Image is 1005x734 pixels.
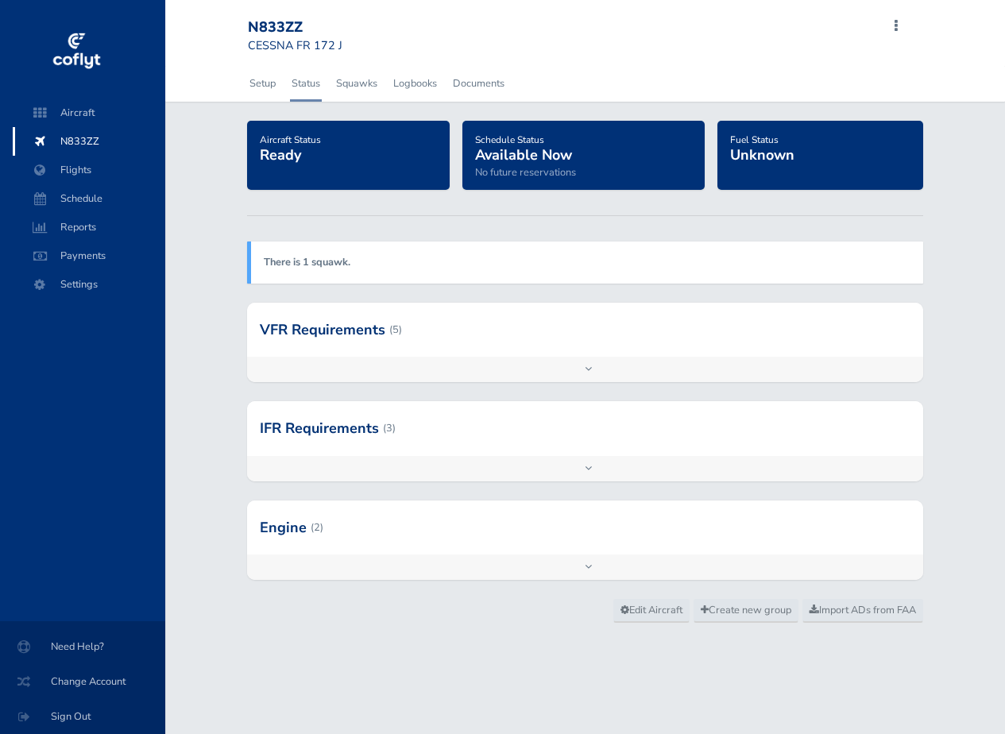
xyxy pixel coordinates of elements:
[248,37,342,53] small: CESSNA FR 172 J
[19,632,146,661] span: Need Help?
[264,255,350,269] a: There is 1 squawk.
[334,66,379,101] a: Squawks
[475,165,576,180] span: No future reservations
[810,603,916,617] span: Import ADs from FAA
[260,133,321,146] span: Aircraft Status
[451,66,506,101] a: Documents
[29,241,149,270] span: Payments
[260,145,301,164] span: Ready
[29,99,149,127] span: Aircraft
[29,127,149,156] span: N833ZZ
[613,599,690,623] a: Edit Aircraft
[29,156,149,184] span: Flights
[29,184,149,213] span: Schedule
[50,28,102,75] img: coflyt logo
[701,603,791,617] span: Create new group
[475,145,572,164] span: Available Now
[290,66,322,101] a: Status
[248,19,362,37] div: N833ZZ
[730,145,794,164] span: Unknown
[248,66,277,101] a: Setup
[29,213,149,241] span: Reports
[19,667,146,696] span: Change Account
[29,270,149,299] span: Settings
[730,133,779,146] span: Fuel Status
[475,133,544,146] span: Schedule Status
[475,129,572,165] a: Schedule StatusAvailable Now
[694,599,798,623] a: Create new group
[392,66,439,101] a: Logbooks
[620,603,682,617] span: Edit Aircraft
[19,702,146,731] span: Sign Out
[802,599,923,623] a: Import ADs from FAA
